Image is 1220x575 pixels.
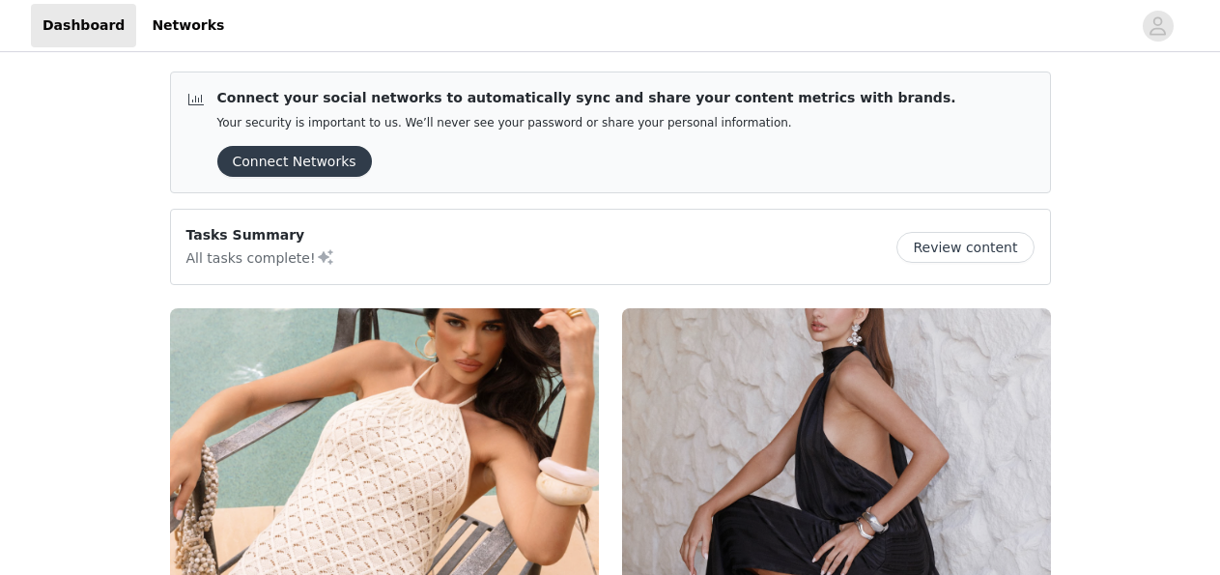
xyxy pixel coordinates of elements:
[140,4,236,47] a: Networks
[1149,11,1167,42] div: avatar
[31,4,136,47] a: Dashboard
[896,232,1034,263] button: Review content
[186,225,335,245] p: Tasks Summary
[217,88,956,108] p: Connect your social networks to automatically sync and share your content metrics with brands.
[186,245,335,269] p: All tasks complete!
[217,116,956,130] p: Your security is important to us. We’ll never see your password or share your personal information.
[217,146,372,177] button: Connect Networks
